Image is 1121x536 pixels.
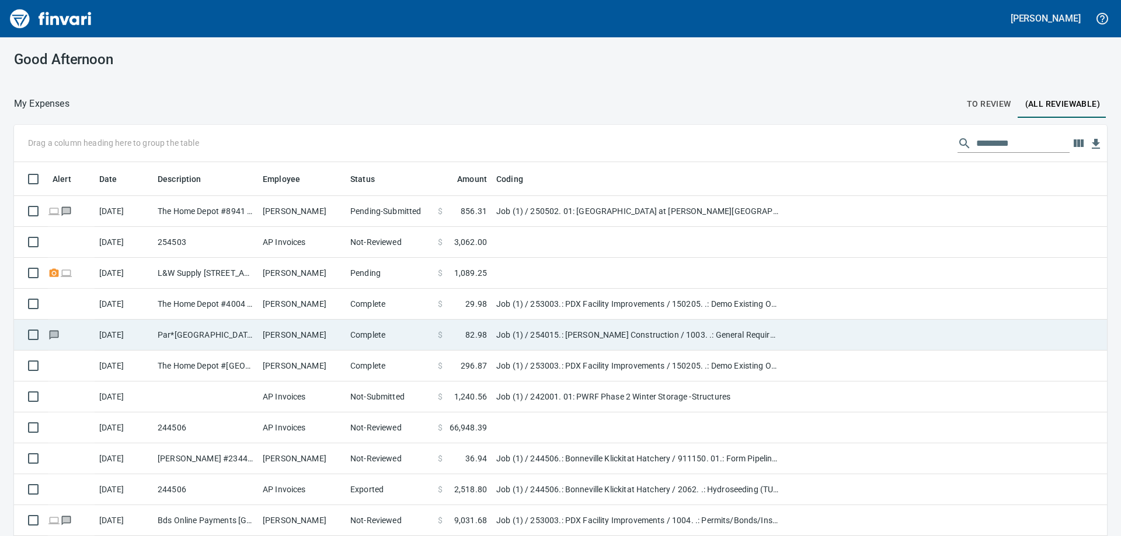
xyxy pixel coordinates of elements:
[258,474,346,505] td: AP Invoices
[465,298,487,310] span: 29.98
[457,172,487,186] span: Amount
[492,289,784,320] td: Job (1) / 253003.: PDX Facility Improvements / 150205. .: Demo Existing Ops Trailer / 5: Other
[492,474,784,505] td: Job (1) / 244506.: Bonneville Klickitat Hatchery / 2062. .: Hydroseeding (TU) [PERSON_NAME] / 3: ...
[258,227,346,258] td: AP Invoices
[492,505,784,536] td: Job (1) / 253003.: PDX Facility Improvements / 1004. .: Permits/Bonds/Insurance / 5: Other
[454,514,487,526] span: 9,031.68
[461,360,487,372] span: 296.87
[95,258,153,289] td: [DATE]
[465,453,487,464] span: 36.94
[346,196,433,227] td: Pending-Submitted
[258,258,346,289] td: [PERSON_NAME]
[492,320,784,351] td: Job (1) / 254015.: [PERSON_NAME] Construction / 1003. .: General Requirements / 5: Other
[95,412,153,443] td: [DATE]
[258,351,346,381] td: [PERSON_NAME]
[438,360,443,372] span: $
[95,474,153,505] td: [DATE]
[346,443,433,474] td: Not-Reviewed
[258,443,346,474] td: [PERSON_NAME]
[438,267,443,279] span: $
[95,227,153,258] td: [DATE]
[95,443,153,474] td: [DATE]
[492,381,784,412] td: Job (1) / 242001. 01: PWRF Phase 2 Winter Storage -Structures
[60,207,72,215] span: Has messages
[95,381,153,412] td: [DATE]
[438,391,443,402] span: $
[346,412,433,443] td: Not-Reviewed
[95,351,153,381] td: [DATE]
[492,443,784,474] td: Job (1) / 244506.: Bonneville Klickitat Hatchery / 911150. 01.: Form Pipeline Pedestals / 5: Other
[438,484,443,495] span: $
[438,236,443,248] span: $
[60,269,72,276] span: Online transaction
[438,329,443,341] span: $
[454,391,487,402] span: 1,240.56
[438,514,443,526] span: $
[442,172,487,186] span: Amount
[14,97,69,111] nav: breadcrumb
[346,289,433,320] td: Complete
[438,298,443,310] span: $
[95,289,153,320] td: [DATE]
[1008,9,1084,27] button: [PERSON_NAME]
[99,172,133,186] span: Date
[263,172,300,186] span: Employee
[346,381,433,412] td: Not-Submitted
[153,196,258,227] td: The Home Depot #8941 Nampa ID
[153,443,258,474] td: [PERSON_NAME] #2344 Pasco WA
[95,505,153,536] td: [DATE]
[48,269,60,276] span: Receipt Required
[1070,135,1087,152] button: Choose columns to display
[28,137,199,149] p: Drag a column heading here to group the table
[350,172,375,186] span: Status
[465,329,487,341] span: 82.98
[258,289,346,320] td: [PERSON_NAME]
[53,172,86,186] span: Alert
[99,172,117,186] span: Date
[346,351,433,381] td: Complete
[48,331,60,338] span: Has messages
[346,227,433,258] td: Not-Reviewed
[346,505,433,536] td: Not-Reviewed
[461,205,487,217] span: 856.31
[346,258,433,289] td: Pending
[1087,135,1105,153] button: Download Table
[496,172,523,186] span: Coding
[967,97,1011,111] span: To Review
[60,516,72,524] span: Has messages
[48,207,60,215] span: Online transaction
[153,289,258,320] td: The Home Depot #4004 [GEOGRAPHIC_DATA] OR
[153,227,258,258] td: 254503
[492,351,784,381] td: Job (1) / 253003.: PDX Facility Improvements / 150205. .: Demo Existing Ops Trailer / 5: Other
[158,172,217,186] span: Description
[263,172,315,186] span: Employee
[450,422,487,433] span: 66,948.39
[258,412,346,443] td: AP Invoices
[153,505,258,536] td: Bds Online Payments [GEOGRAPHIC_DATA] OR
[454,484,487,495] span: 2,518.80
[258,320,346,351] td: [PERSON_NAME]
[454,236,487,248] span: 3,062.00
[95,196,153,227] td: [DATE]
[258,505,346,536] td: [PERSON_NAME]
[438,205,443,217] span: $
[153,351,258,381] td: The Home Depot #[GEOGRAPHIC_DATA]
[14,97,69,111] p: My Expenses
[53,172,71,186] span: Alert
[153,412,258,443] td: 244506
[7,5,95,33] img: Finvari
[258,196,346,227] td: [PERSON_NAME]
[158,172,201,186] span: Description
[95,320,153,351] td: [DATE]
[48,516,60,524] span: Online transaction
[496,172,538,186] span: Coding
[1025,97,1100,111] span: (All Reviewable)
[438,422,443,433] span: $
[258,381,346,412] td: AP Invoices
[1011,12,1081,24] h5: [PERSON_NAME]
[346,320,433,351] td: Complete
[438,453,443,464] span: $
[346,474,433,505] td: Exported
[14,51,360,68] h3: Good Afternoon
[492,196,784,227] td: Job (1) / 250502. 01: [GEOGRAPHIC_DATA] at [PERSON_NAME][GEOGRAPHIC_DATA] Structures / 911140. 02...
